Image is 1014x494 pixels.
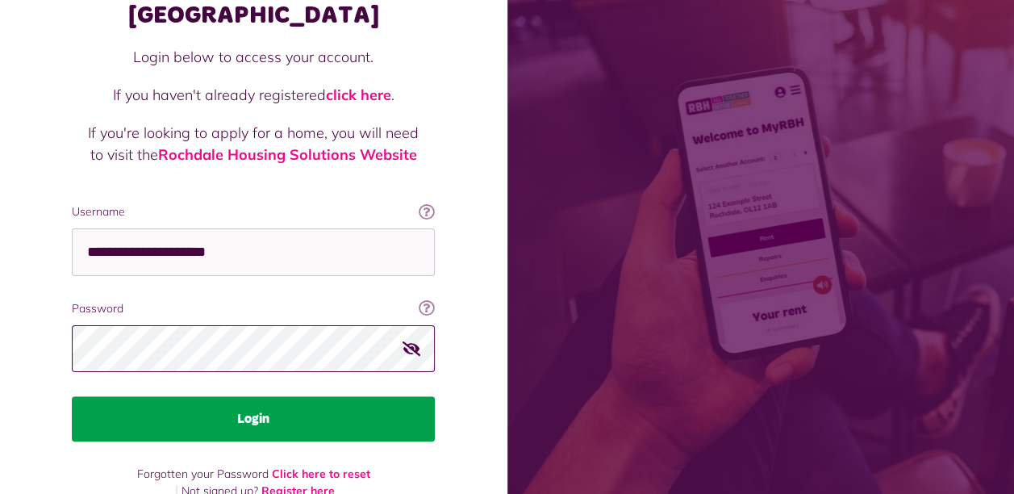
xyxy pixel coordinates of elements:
[88,122,419,165] p: If you're looking to apply for a home, you will need to visit the
[158,145,417,164] a: Rochdale Housing Solutions Website
[88,84,419,106] p: If you haven't already registered .
[72,396,435,442] button: Login
[88,46,419,68] p: Login below to access your account.
[72,300,435,317] label: Password
[272,467,370,481] a: Click here to reset
[326,86,391,104] a: click here
[137,467,269,481] span: Forgotten your Password
[72,203,435,220] label: Username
